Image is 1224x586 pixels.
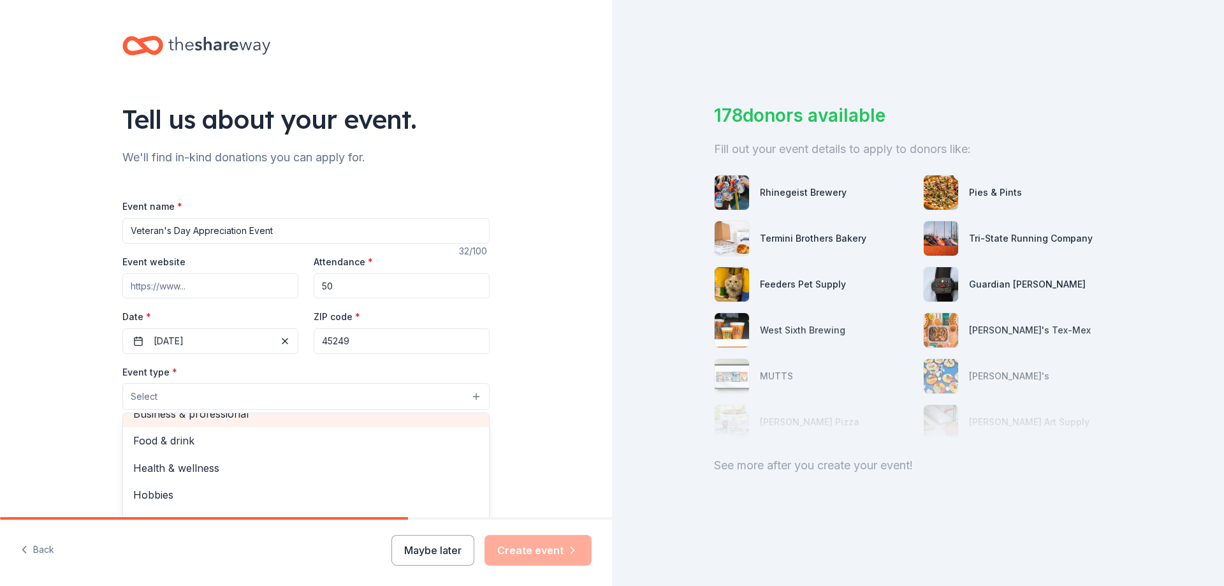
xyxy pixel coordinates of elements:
[133,487,479,503] span: Hobbies
[133,513,479,530] span: Music
[122,413,490,566] div: Select
[122,383,490,410] button: Select
[131,389,157,404] span: Select
[133,432,479,449] span: Food & drink
[133,460,479,476] span: Health & wellness
[133,406,479,422] span: Business & professional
